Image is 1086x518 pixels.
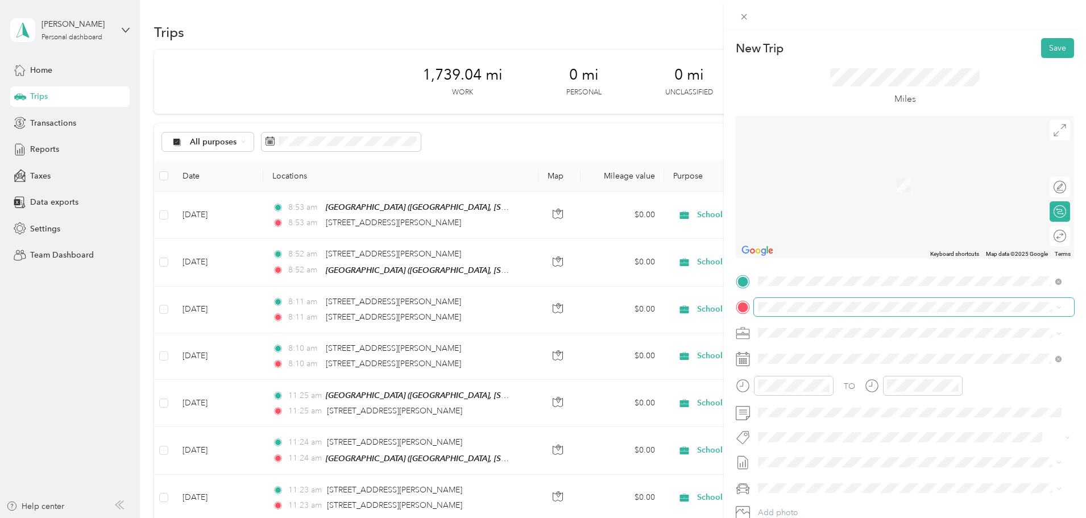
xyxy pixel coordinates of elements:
[739,243,776,258] a: Open this area in Google Maps (opens a new window)
[1041,38,1074,58] button: Save
[930,250,979,258] button: Keyboard shortcuts
[894,92,916,106] p: Miles
[1022,454,1086,518] iframe: Everlance-gr Chat Button Frame
[844,380,855,392] div: TO
[736,40,784,56] p: New Trip
[986,251,1048,257] span: Map data ©2025 Google
[739,243,776,258] img: Google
